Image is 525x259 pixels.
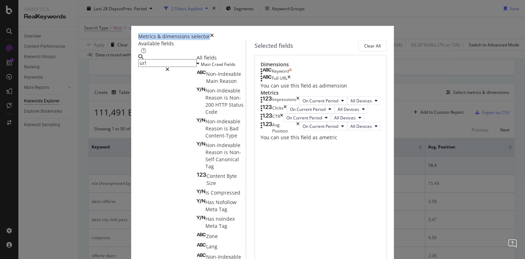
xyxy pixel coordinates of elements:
span: Byte [227,173,237,179]
button: On Current Period [287,105,334,113]
div: times [280,113,283,122]
span: Non-Self [205,149,241,163]
span: Non-Indexable [205,87,240,94]
span: Is [205,189,211,196]
button: On Current Period [299,96,347,105]
img: Profile image for Laura [20,4,31,15]
div: Available fields [138,40,246,47]
span: Status [229,101,244,108]
button: On Current Period [283,113,331,122]
span: is [224,149,229,156]
span: On Current Period [290,106,326,112]
span: Reason [205,94,224,101]
div: Close [124,3,137,16]
span: All Devices [350,123,372,129]
span: Bad [229,125,239,132]
div: times [284,105,287,113]
button: All Devices [347,122,381,130]
div: Hi [PERSON_NAME]! 👋 [11,60,110,67]
div: You can use this field as a metric [261,134,381,141]
div: Metrics & dimensions selector [138,33,210,40]
div: Clicks [272,105,284,113]
span: Tag [205,163,214,170]
span: Size [206,180,216,186]
span: Main [201,61,212,67]
span: Has [205,215,216,222]
span: Lang [206,243,217,250]
span: Nofollow [216,199,237,205]
span: Code [205,108,217,115]
div: CTR [272,113,280,122]
span: Non-Indexable [205,142,240,148]
button: Start recording [45,204,51,210]
div: times [289,68,292,75]
span: Zone [206,233,218,240]
button: go back [5,3,18,16]
span: Non-200 [205,94,241,108]
span: noindex [216,215,235,222]
span: is [224,94,229,101]
div: times [210,33,214,40]
button: On Current Period [299,122,347,130]
span: Tag [219,223,227,229]
span: Reason [205,149,224,156]
span: Main [206,78,220,84]
div: Keyword [272,68,289,75]
button: All Devices [334,105,368,113]
span: Content [206,173,227,179]
div: Full URLtimes [261,75,381,82]
div: Avg. Position [272,122,296,134]
div: Full URL [272,75,287,82]
span: On Current Period [303,98,338,104]
button: All Devices [347,96,381,105]
div: Clear All [364,43,381,49]
span: Non-Indexable [205,118,240,125]
div: Impressions [272,96,296,105]
button: Send a message… [121,202,133,213]
span: On Current Period [286,115,322,121]
div: Laura says… [6,56,136,139]
iframe: Intercom live chat [501,235,518,252]
span: is [224,125,229,132]
span: Non-Indexable [206,71,241,77]
span: Crawl [212,61,224,67]
span: Content-Type [205,132,237,139]
p: Active 11h ago [34,9,69,16]
button: Gif picker [34,204,39,210]
div: Welcome to Botify chat support! Have a question? Reply to this message and our team will get back... [11,71,110,119]
div: times [296,122,299,134]
button: Emoji picker [22,205,28,210]
button: Clear All [358,40,387,51]
span: Has [205,199,216,205]
div: Selected fields [255,42,293,50]
div: ClickstimesOn Current PeriodAll Devices [261,105,381,113]
div: ImpressionstimesOn Current PeriodAll Devices [261,96,381,105]
span: Reason [205,125,224,132]
div: [PERSON_NAME] • [DATE] [11,125,67,129]
span: Meta [205,223,219,229]
span: Reason [220,78,237,84]
div: CTRtimesOn Current PeriodAll Devices [261,113,381,122]
div: Hi [PERSON_NAME]! 👋Welcome to Botify chat support!Have a question? Reply to this message and our ... [6,56,116,123]
span: Fields [224,61,235,67]
div: Avg. PositiontimesOn Current PeriodAll Devices [261,122,381,134]
span: All Devices [338,106,359,112]
div: You can use this field as a dimension [261,82,381,89]
div: Keywordtimes [261,68,381,75]
span: All Devices [334,115,356,121]
span: Meta [205,206,219,213]
button: Upload attachment [11,204,17,210]
textarea: Message… [6,190,135,202]
button: All Devices [331,113,364,122]
div: All fields [197,54,246,61]
span: All Devices [350,98,372,104]
h1: [PERSON_NAME] [34,4,80,9]
div: times [296,96,299,105]
div: Dimensions [261,61,381,68]
span: Canonical [216,156,239,163]
div: times [287,75,291,82]
div: Metrics [261,89,381,96]
input: Search by field name [138,59,197,67]
span: HTTP [215,101,229,108]
span: On Current Period [303,123,338,129]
